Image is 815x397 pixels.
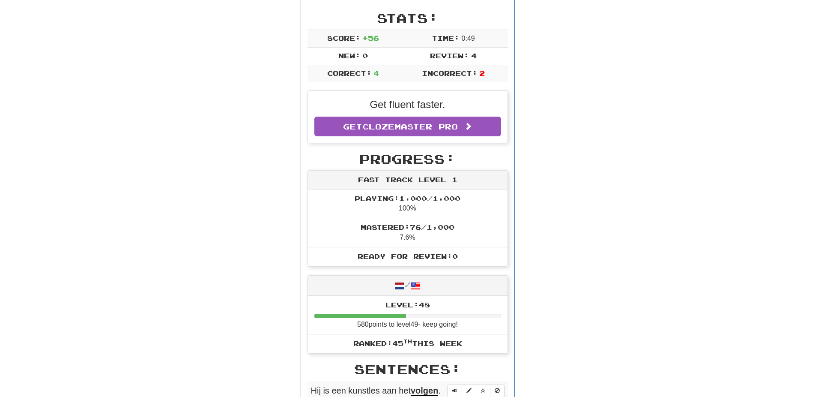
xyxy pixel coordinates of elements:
[308,171,508,189] div: Fast Track Level 1
[422,69,478,77] span: Incorrect:
[327,69,372,77] span: Correct:
[311,386,441,396] span: Hij is een kunstles aan het .
[307,152,508,166] h2: Progress:
[308,276,508,296] div: /
[308,218,508,247] li: 7.6%
[373,69,379,77] span: 4
[307,362,508,376] h2: Sentences:
[362,51,368,60] span: 0
[338,51,361,60] span: New:
[411,386,438,396] u: volgen
[479,69,485,77] span: 2
[403,338,412,344] sup: th
[361,223,454,231] span: Mastered: 76 / 1,000
[362,122,458,131] span: Clozemaster Pro
[307,11,508,25] h2: Stats:
[430,51,469,60] span: Review:
[327,34,361,42] span: Score:
[432,34,460,42] span: Time:
[314,97,501,112] p: Get fluent faster.
[385,301,430,309] span: Level: 48
[308,189,508,219] li: 100%
[362,34,379,42] span: + 56
[355,194,460,202] span: Playing: 1,000 / 1,000
[462,35,475,42] span: 0 : 49
[314,117,501,136] a: GetClozemaster Pro
[308,296,508,334] li: 580 points to level 49 - keep going!
[353,339,462,347] span: Ranked: 45 this week
[358,252,458,260] span: Ready for Review: 0
[471,51,477,60] span: 4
